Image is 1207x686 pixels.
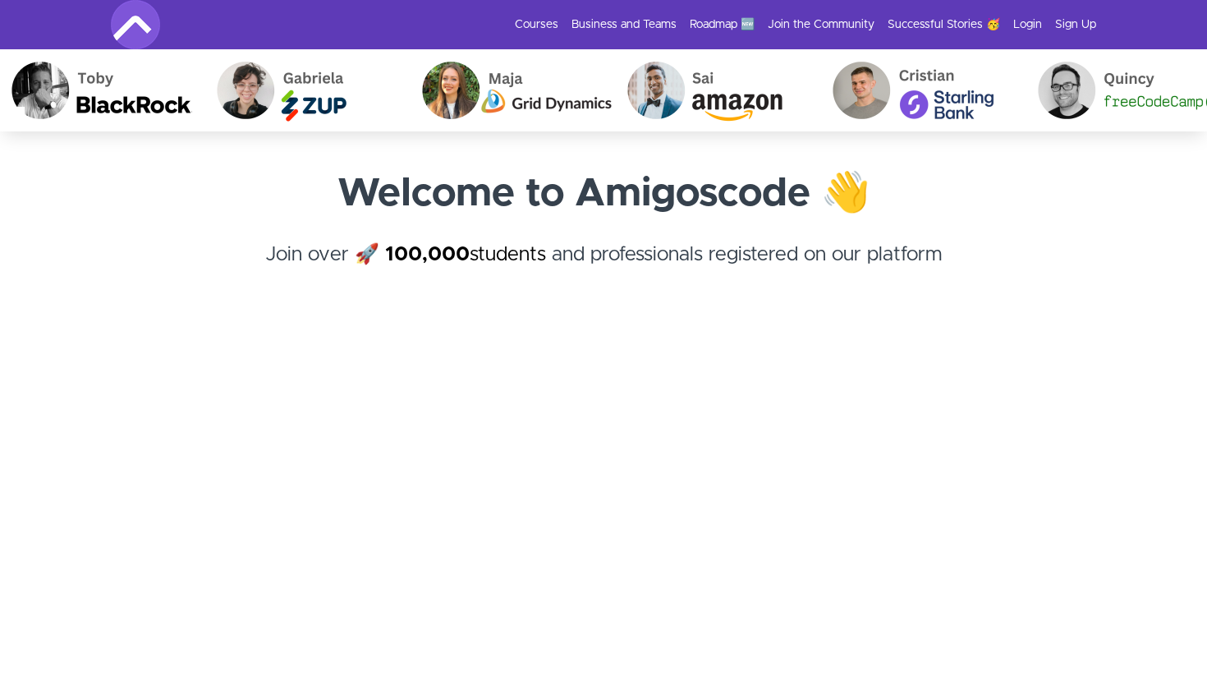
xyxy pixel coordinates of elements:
[571,16,677,33] a: Business and Teams
[888,16,1000,33] a: Successful Stories 🥳
[1055,16,1096,33] a: Sign Up
[385,245,470,265] strong: 100,000
[515,16,558,33] a: Courses
[613,49,819,131] img: Sai
[1013,16,1042,33] a: Login
[690,16,755,33] a: Roadmap 🆕
[768,16,874,33] a: Join the Community
[111,240,1096,299] h4: Join over 🚀 and professionals registered on our platform
[337,174,870,214] strong: Welcome to Amigoscode 👋
[408,49,613,131] img: Maja
[385,245,546,265] a: 100,000students
[203,49,408,131] img: Gabriela
[819,49,1024,131] img: Cristian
